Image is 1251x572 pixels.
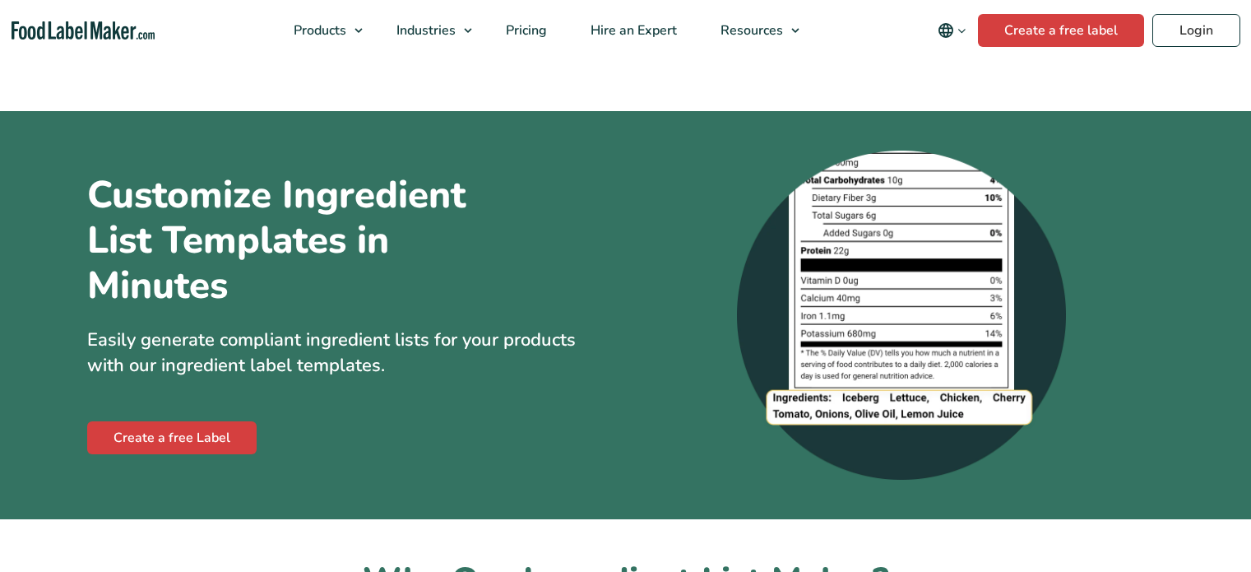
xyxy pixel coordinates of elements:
img: A zoomed-in screenshot of an ingredient list at the bottom of a nutrition label. [737,151,1066,480]
a: Food Label Maker homepage [12,21,155,40]
span: Pricing [501,21,549,40]
span: Resources [716,21,785,40]
button: Change language [926,14,978,47]
a: Login [1152,14,1240,47]
span: Hire an Expert [586,21,679,40]
h1: Customize Ingredient List Templates in Minutes [87,173,531,308]
span: Industries [392,21,457,40]
a: Create a free Label [87,421,257,454]
a: Create a free label [978,14,1144,47]
p: Easily generate compliant ingredient lists for your products with our ingredient label templates. [87,328,614,379]
span: Products [289,21,348,40]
